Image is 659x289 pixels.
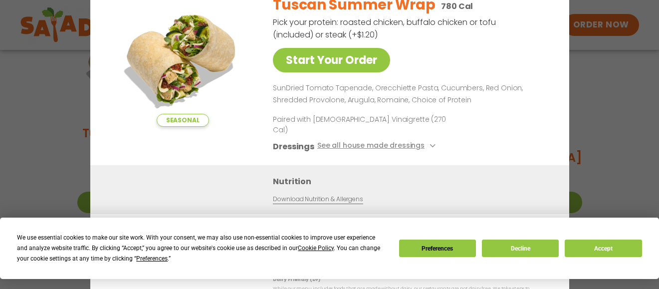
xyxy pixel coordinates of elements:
[273,195,363,204] a: Download Nutrition & Allergens
[273,277,320,283] strong: Dairy Friendly (DF)
[273,175,554,188] h3: Nutrition
[298,245,334,252] span: Cookie Policy
[136,255,168,262] span: Preferences
[273,16,497,41] p: Pick your protein: roasted chicken, buffalo chicken or tofu (included) or steak (+$1.20)
[317,140,438,153] button: See all house made dressings
[482,240,559,257] button: Decline
[399,240,476,257] button: Preferences
[273,114,457,135] p: Paired with [DEMOGRAPHIC_DATA] Vinaigrette (270 Cal)
[565,240,642,257] button: Accept
[273,48,390,72] a: Start Your Order
[273,140,314,153] h3: Dressings
[273,82,545,106] p: SunDried Tomato Tapenade, Orecchiette Pasta, Cucumbers, Red Onion, Shredded Provolone, Arugula, R...
[156,114,209,127] span: Seasonal
[17,233,387,264] div: We use essential cookies to make our site work. With your consent, we may also use non-essential ...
